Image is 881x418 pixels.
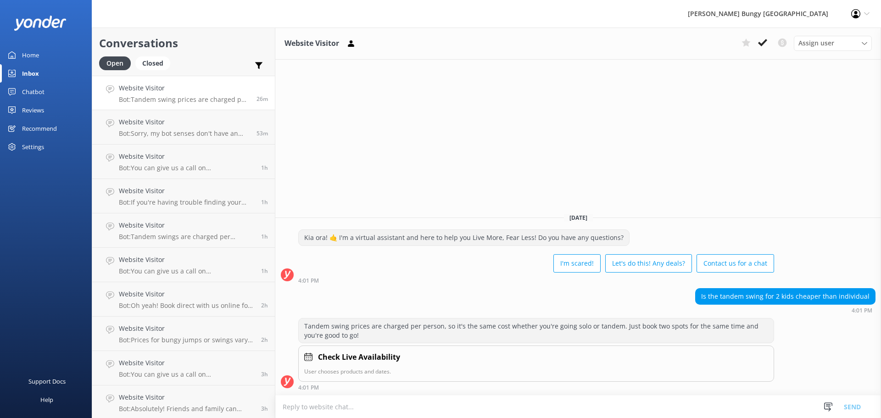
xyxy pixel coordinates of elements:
div: Recommend [22,119,57,138]
a: Open [99,58,135,68]
a: Website VisitorBot:Sorry, my bot senses don't have an answer for that, please try and rephrase yo... [92,110,275,145]
p: Bot: Tandem swing prices are charged per person, so it's the same cost whether you're going solo ... [119,95,250,104]
div: Open [99,56,131,70]
h4: Website Visitor [119,220,254,230]
div: Help [40,390,53,409]
div: Sep 25 2025 04:01pm (UTC +12:00) Pacific/Auckland [298,277,774,284]
span: Sep 25 2025 01:00pm (UTC +12:00) Pacific/Auckland [261,370,268,378]
a: Closed [135,58,175,68]
div: Assign User [794,36,872,50]
h2: Conversations [99,34,268,52]
p: Bot: You can give us a call on [PHONE_NUMBER] or [PHONE_NUMBER] to chat with a crew member. Our o... [119,164,254,172]
div: Is the tandem swing for 2 kids cheaper than individual [696,289,875,304]
button: I'm scared! [553,254,601,273]
div: Home [22,46,39,64]
div: Tandem swing prices are charged per person, so it's the same cost whether you're going solo or ta... [299,318,774,343]
p: Bot: Tandem swings are charged per person, so you'll need to book two individual spots. You can d... [119,233,254,241]
h4: Website Visitor [119,255,254,265]
h3: Website Visitor [284,38,339,50]
p: Bot: You can give us a call on [PHONE_NUMBER] or [PHONE_NUMBER] to chat with a crew member. Our o... [119,267,254,275]
h4: Website Visitor [119,289,254,299]
span: Sep 25 2025 02:07pm (UTC +12:00) Pacific/Auckland [261,301,268,309]
div: Kia ora! 🤙 I'm a virtual assistant and here to help you Live More, Fear Less! Do you have any que... [299,230,629,245]
p: Bot: Prices for bungy jumps or swings vary depending on the location and thrill you choose. For t... [119,336,254,344]
div: Chatbot [22,83,45,101]
h4: Website Visitor [119,117,250,127]
div: Inbox [22,64,39,83]
h4: Website Visitor [119,186,254,196]
p: Bot: If you're having trouble finding your photos, shoot an email to [EMAIL_ADDRESS][DOMAIN_NAME]... [119,198,254,206]
strong: 4:01 PM [298,385,319,390]
span: Sep 25 2025 02:49pm (UTC +12:00) Pacific/Auckland [261,233,268,240]
h4: Check Live Availability [318,351,400,363]
a: Website VisitorBot:Prices for bungy jumps or swings vary depending on the location and thrill you... [92,317,275,351]
span: [DATE] [564,214,593,222]
p: User chooses products and dates. [304,367,768,376]
strong: 4:01 PM [298,278,319,284]
a: Website VisitorBot:You can give us a call on [PHONE_NUMBER] or [PHONE_NUMBER] to chat with a crew... [92,145,275,179]
a: Website VisitorBot:You can give us a call on [PHONE_NUMBER] or [PHONE_NUMBER] to chat with a crew... [92,351,275,385]
h4: Website Visitor [119,323,254,334]
a: Website VisitorBot:Tandem swings are charged per person, so you'll need to book two individual sp... [92,213,275,248]
a: Website VisitorBot:If you're having trouble finding your photos, shoot an email to [EMAIL_ADDRESS... [92,179,275,213]
div: Settings [22,138,44,156]
span: Sep 25 2025 02:35pm (UTC +12:00) Pacific/Auckland [261,267,268,275]
h4: Website Visitor [119,358,254,368]
span: Sep 25 2025 03:34pm (UTC +12:00) Pacific/Auckland [256,129,268,137]
span: Sep 25 2025 04:01pm (UTC +12:00) Pacific/Auckland [256,95,268,103]
button: Contact us for a chat [697,254,774,273]
span: Assign user [798,38,834,48]
a: Website VisitorBot:You can give us a call on [PHONE_NUMBER] or [PHONE_NUMBER] to chat with a crew... [92,248,275,282]
h4: Website Visitor [119,392,254,402]
img: yonder-white-logo.png [14,16,67,31]
p: Bot: Oh yeah! Book direct with us online for the best prices. Our combos are the way to go if you... [119,301,254,310]
div: Sep 25 2025 04:01pm (UTC +12:00) Pacific/Auckland [298,384,774,390]
a: Website VisitorBot:Oh yeah! Book direct with us online for the best prices. Our combos are the wa... [92,282,275,317]
button: Let's do this! Any deals? [605,254,692,273]
p: Bot: Absolutely! Friends and family can come along to watch you take the plunge. At [GEOGRAPHIC_D... [119,405,254,413]
p: Bot: Sorry, my bot senses don't have an answer for that, please try and rephrase your question, I... [119,129,250,138]
h4: Website Visitor [119,83,250,93]
span: Sep 25 2025 03:08pm (UTC +12:00) Pacific/Auckland [261,164,268,172]
strong: 4:01 PM [852,308,872,313]
div: Closed [135,56,170,70]
h4: Website Visitor [119,151,254,162]
div: Reviews [22,101,44,119]
p: Bot: You can give us a call on [PHONE_NUMBER] or [PHONE_NUMBER] to chat with a crew member. Our o... [119,370,254,379]
span: Sep 25 2025 12:55pm (UTC +12:00) Pacific/Auckland [261,405,268,412]
span: Sep 25 2025 02:59pm (UTC +12:00) Pacific/Auckland [261,198,268,206]
div: Support Docs [28,372,66,390]
a: Website VisitorBot:Tandem swing prices are charged per person, so it's the same cost whether you'... [92,76,275,110]
span: Sep 25 2025 01:49pm (UTC +12:00) Pacific/Auckland [261,336,268,344]
div: Sep 25 2025 04:01pm (UTC +12:00) Pacific/Auckland [695,307,875,313]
